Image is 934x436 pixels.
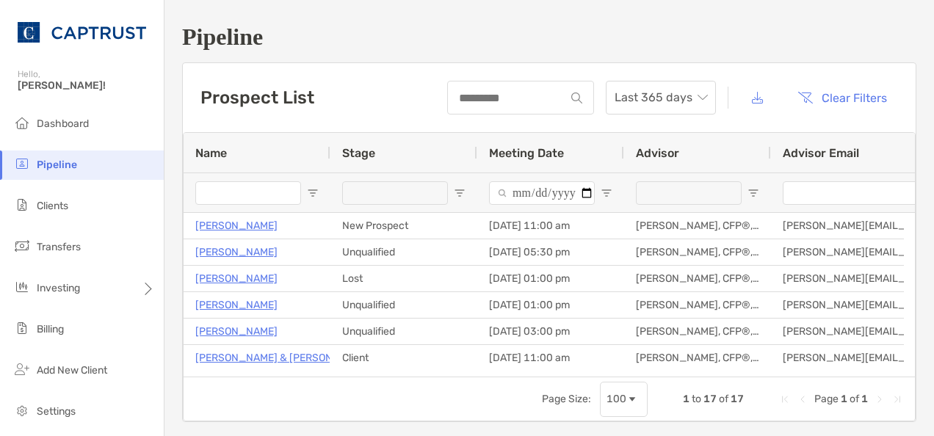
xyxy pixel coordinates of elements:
span: Meeting Date [489,146,564,160]
span: to [692,393,701,405]
img: clients icon [13,196,31,214]
span: Advisor [636,146,679,160]
span: 17 [703,393,717,405]
a: [PERSON_NAME] [195,269,278,288]
span: Clients [37,200,68,212]
span: Add New Client [37,364,107,377]
div: Client [330,345,477,371]
div: Page Size [600,382,648,417]
span: Settings [37,405,76,418]
img: CAPTRUST Logo [18,6,146,59]
h1: Pipeline [182,23,916,51]
img: add_new_client icon [13,360,31,378]
img: transfers icon [13,237,31,255]
div: Unqualified [330,239,477,265]
div: 100 [607,393,626,405]
div: Last Page [891,393,903,405]
div: Page Size: [542,393,591,405]
span: Dashboard [37,117,89,130]
img: dashboard icon [13,114,31,131]
span: Advisor Email [783,146,859,160]
div: New Prospect [330,213,477,239]
span: Billing [37,323,64,335]
span: Stage [342,146,375,160]
button: Open Filter Menu [747,187,759,199]
div: [PERSON_NAME], CFP®, CeFT® [624,213,771,239]
h3: Prospect List [200,87,314,108]
div: First Page [779,393,791,405]
a: [PERSON_NAME] & [PERSON_NAME] [195,349,372,367]
div: [DATE] 11:00 am [477,345,624,371]
div: [DATE] 01:00 pm [477,266,624,291]
div: [PERSON_NAME], CFP®, CeFT® [624,292,771,318]
button: Clear Filters [786,81,898,114]
span: 17 [731,393,744,405]
button: Open Filter Menu [454,187,466,199]
span: Transfers [37,241,81,253]
span: Last 365 days [615,81,707,114]
input: Meeting Date Filter Input [489,181,595,205]
input: Name Filter Input [195,181,301,205]
a: [PERSON_NAME] [195,322,278,341]
button: Open Filter Menu [307,187,319,199]
div: Unqualified [330,292,477,318]
div: Unqualified [330,319,477,344]
a: [PERSON_NAME] [195,243,278,261]
img: input icon [571,92,582,103]
img: settings icon [13,402,31,419]
div: [DATE] 11:00 am [477,213,624,239]
span: 1 [683,393,689,405]
a: [PERSON_NAME] [195,217,278,235]
div: [PERSON_NAME], CFP®, CeFT® [624,239,771,265]
div: Next Page [874,393,886,405]
img: billing icon [13,319,31,337]
div: [PERSON_NAME], CFP®, CeFT® [624,266,771,291]
span: Pipeline [37,159,77,171]
div: [PERSON_NAME], CFP®, CeFT® [624,319,771,344]
span: 1 [861,393,868,405]
div: Previous Page [797,393,808,405]
a: [PERSON_NAME] [195,296,278,314]
div: [DATE] 03:00 pm [477,319,624,344]
img: pipeline icon [13,155,31,172]
span: Name [195,146,227,160]
button: Open Filter Menu [601,187,612,199]
span: 1 [841,393,847,405]
span: of [850,393,859,405]
span: Investing [37,282,80,294]
div: Lost [330,266,477,291]
img: investing icon [13,278,31,296]
div: [DATE] 01:00 pm [477,292,624,318]
div: [PERSON_NAME], CFP®, CeFT® [624,345,771,371]
span: of [719,393,728,405]
span: Page [814,393,839,405]
div: [DATE] 05:30 pm [477,239,624,265]
span: [PERSON_NAME]! [18,79,155,92]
